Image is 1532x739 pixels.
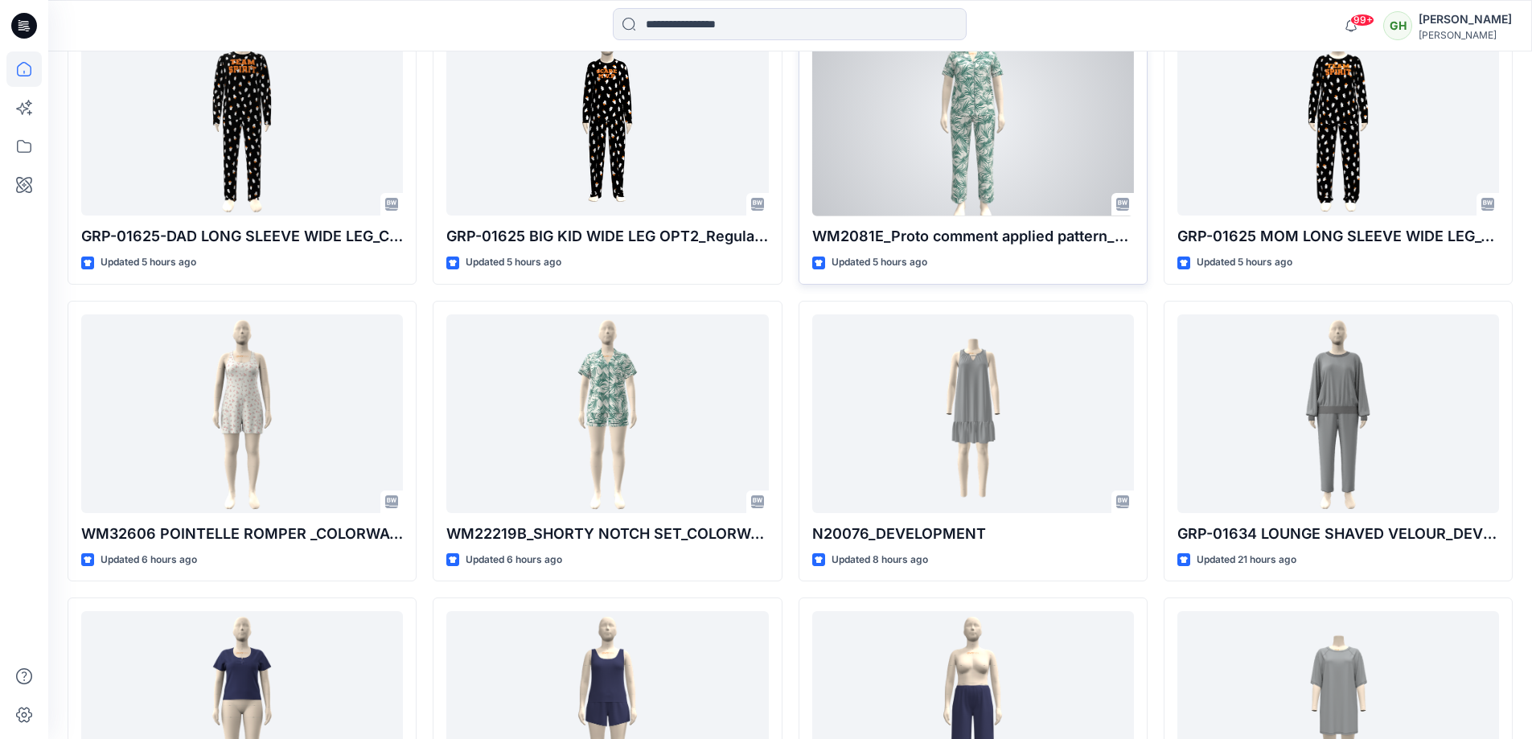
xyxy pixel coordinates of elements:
[466,552,562,569] p: Updated 6 hours ago
[812,314,1134,513] a: N20076_DEVELOPMENT
[1419,10,1512,29] div: [PERSON_NAME]
[81,314,403,513] a: WM32606 POINTELLE ROMPER _COLORWAY_REV3
[812,18,1134,216] a: WM2081E_Proto comment applied pattern_REV6
[101,254,196,271] p: Updated 5 hours ago
[812,523,1134,545] p: N20076_DEVELOPMENT
[1383,11,1412,40] div: GH
[1177,523,1499,545] p: GRP-01634 LOUNGE SHAVED VELOUR_DEVELOPMENT
[81,523,403,545] p: WM32606 POINTELLE ROMPER _COLORWAY_REV3
[1350,14,1374,27] span: 99+
[81,18,403,216] a: GRP-01625-DAD LONG SLEEVE WIDE LEG_COLORWAY
[1197,254,1292,271] p: Updated 5 hours ago
[81,225,403,248] p: GRP-01625-DAD LONG SLEEVE WIDE LEG_COLORWAY
[812,225,1134,248] p: WM2081E_Proto comment applied pattern_REV6
[101,552,197,569] p: Updated 6 hours ago
[1177,225,1499,248] p: GRP-01625 MOM LONG SLEEVE WIDE LEG_COLORWAY
[446,523,768,545] p: WM22219B_SHORTY NOTCH SET_COLORWAY_REV6
[1419,29,1512,41] div: [PERSON_NAME]
[446,18,768,216] a: GRP-01625 BIG KID WIDE LEG OPT2_Regular Fit_COLORWAY
[446,225,768,248] p: GRP-01625 BIG KID WIDE LEG OPT2_Regular Fit_COLORWAY
[446,314,768,513] a: WM22219B_SHORTY NOTCH SET_COLORWAY_REV6
[832,254,927,271] p: Updated 5 hours ago
[466,254,561,271] p: Updated 5 hours ago
[1197,552,1296,569] p: Updated 21 hours ago
[1177,18,1499,216] a: GRP-01625 MOM LONG SLEEVE WIDE LEG_COLORWAY
[832,552,928,569] p: Updated 8 hours ago
[1177,314,1499,513] a: GRP-01634 LOUNGE SHAVED VELOUR_DEVELOPMENT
